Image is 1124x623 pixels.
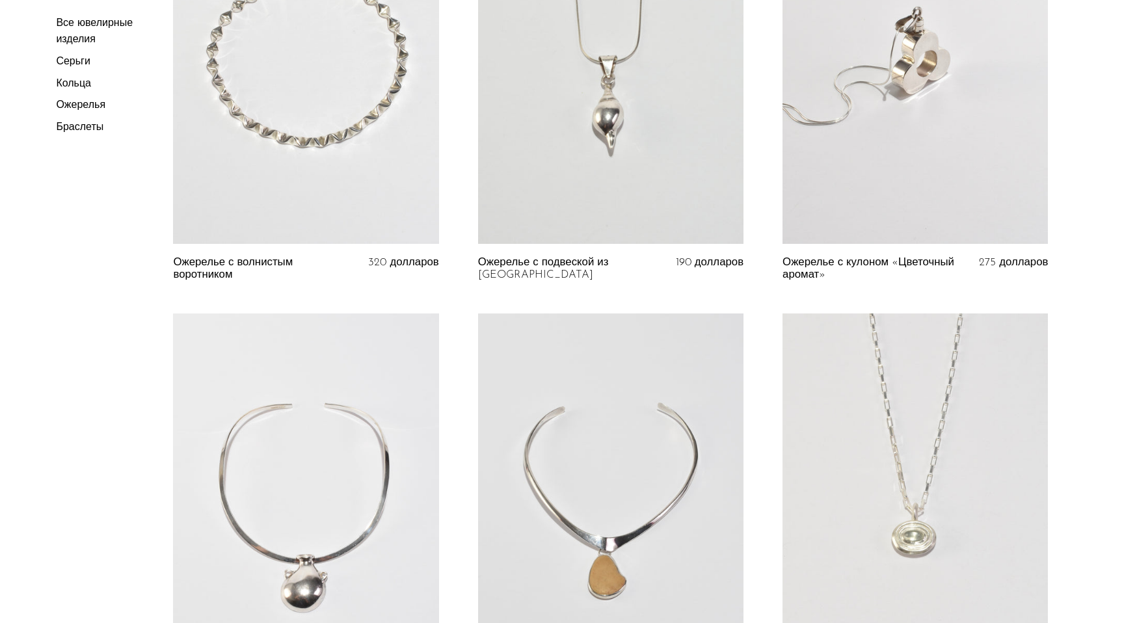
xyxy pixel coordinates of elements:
font: Ожерелье с кулоном «Цветочный аромат» [783,257,954,280]
a: Кольца [56,79,91,89]
a: Ожерелье с кулоном «Цветочный аромат» [783,257,961,281]
a: Ожерелья [56,100,105,111]
a: Ожерелье с волнистым воротником [173,257,351,281]
font: Ожерелье с подвеской из [GEOGRAPHIC_DATA] [478,257,609,280]
font: 275 долларов [979,257,1048,268]
a: Браслеты [56,122,103,133]
font: 190 долларов [676,257,743,268]
a: Ожерелье с подвеской из [GEOGRAPHIC_DATA] [478,257,656,281]
a: Серьги [56,57,90,67]
font: Ожерелье с волнистым воротником [173,257,293,280]
font: 320 долларов [368,257,438,268]
a: Все ювелирные изделия [56,18,133,46]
